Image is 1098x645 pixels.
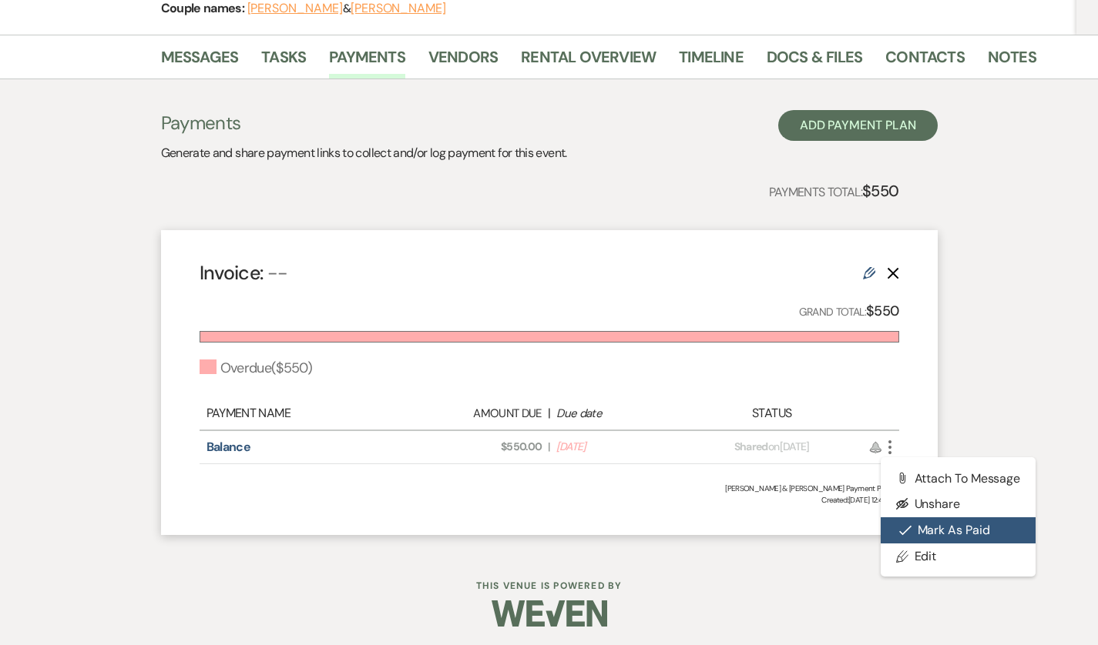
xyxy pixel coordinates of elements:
[556,439,678,455] span: [DATE]
[420,405,542,423] div: Amount Due
[207,439,251,455] a: Balance
[686,404,857,423] div: Status
[799,300,899,322] p: Grand Total:
[428,45,498,79] a: Vendors
[200,259,288,286] h4: Invoice:
[200,358,313,379] div: Overdue ( $550 )
[686,439,857,455] div: on [DATE]
[881,543,1036,570] a: Edit
[881,491,1036,517] button: Unshare
[247,1,446,16] span: &
[492,587,607,640] img: Weven Logo
[988,45,1036,79] a: Notes
[521,45,656,79] a: Rental Overview
[200,483,899,494] div: [PERSON_NAME] & [PERSON_NAME] Payment Plan #1
[161,143,567,163] p: Generate and share payment links to collect and/or log payment for this event.
[261,45,306,79] a: Tasks
[247,2,343,15] button: [PERSON_NAME]
[420,439,542,455] span: $550.00
[556,405,678,423] div: Due date
[769,179,899,203] p: Payments Total:
[267,260,288,286] span: --
[412,404,687,423] div: |
[881,465,1036,491] button: Attach to Message
[767,45,862,79] a: Docs & Files
[778,110,938,141] button: Add Payment Plan
[351,2,446,15] button: [PERSON_NAME]
[548,439,549,455] span: |
[207,404,412,423] div: Payment Name
[161,110,567,136] h3: Payments
[679,45,744,79] a: Timeline
[885,45,965,79] a: Contacts
[200,494,899,506] span: Created: [DATE] 12:40 PM
[734,439,768,453] span: Shared
[866,302,898,320] strong: $550
[881,517,1036,543] button: Mark as Paid
[161,45,239,79] a: Messages
[329,45,405,79] a: Payments
[862,181,898,201] strong: $550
